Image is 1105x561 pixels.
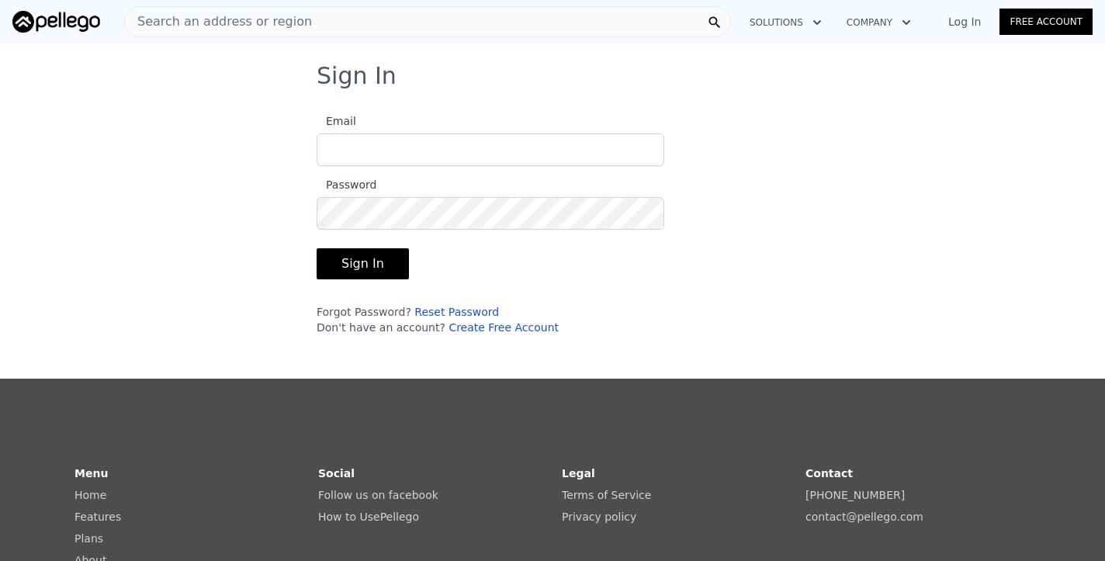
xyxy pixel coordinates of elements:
[834,9,923,36] button: Company
[317,248,409,279] button: Sign In
[999,9,1093,35] a: Free Account
[737,9,834,36] button: Solutions
[318,511,419,523] a: How to UsePellego
[449,321,559,334] a: Create Free Account
[318,467,355,480] strong: Social
[125,12,312,31] span: Search an address or region
[562,511,636,523] a: Privacy policy
[317,178,376,191] span: Password
[74,467,108,480] strong: Menu
[805,489,905,501] a: [PHONE_NUMBER]
[74,532,103,545] a: Plans
[317,304,664,335] div: Forgot Password? Don't have an account?
[318,489,438,501] a: Follow us on facebook
[74,511,121,523] a: Features
[317,115,356,127] span: Email
[317,62,788,90] h3: Sign In
[12,11,100,33] img: Pellego
[805,467,853,480] strong: Contact
[317,133,664,166] input: Email
[562,467,595,480] strong: Legal
[414,306,499,318] a: Reset Password
[317,197,664,230] input: Password
[930,14,999,29] a: Log In
[562,489,651,501] a: Terms of Service
[74,489,106,501] a: Home
[805,511,923,523] a: contact@pellego.com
